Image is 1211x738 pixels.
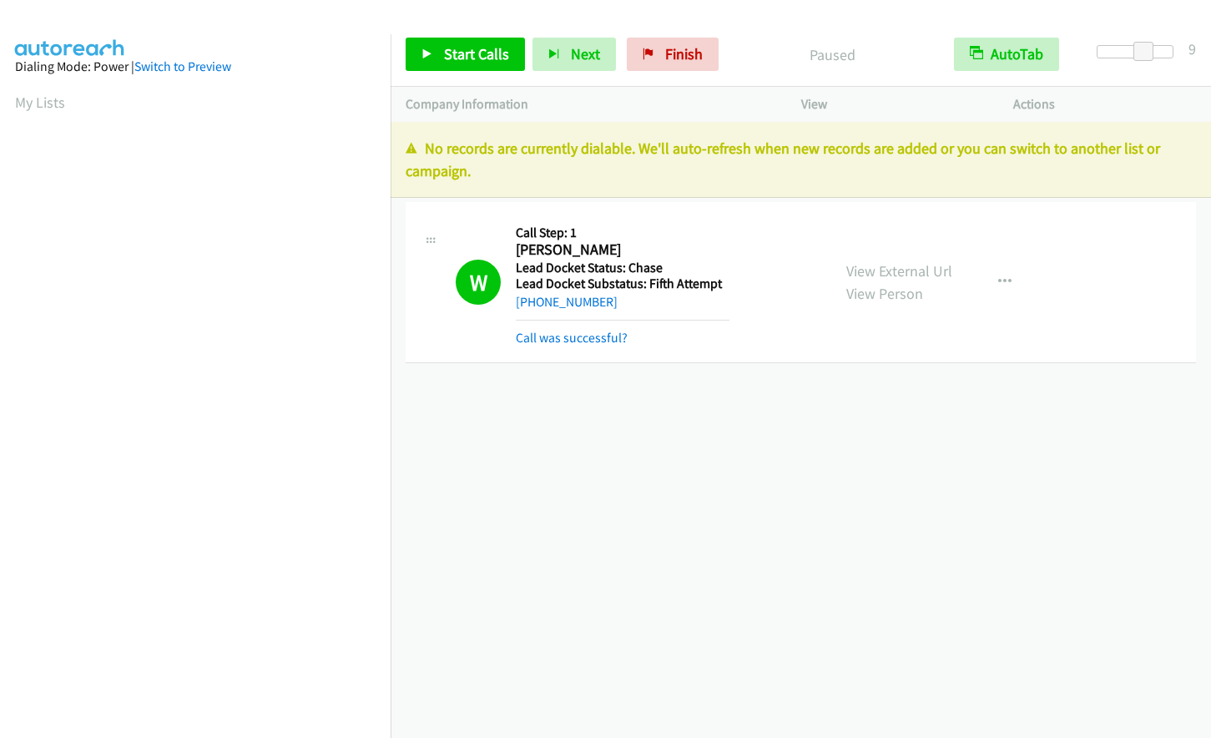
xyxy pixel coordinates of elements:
button: Next [532,38,616,71]
iframe: Resource Center [1163,302,1211,435]
p: View [801,94,984,114]
div: Dialing Mode: Power | [15,57,376,77]
p: Company Information [406,94,771,114]
span: Start Calls [444,44,509,63]
h5: Lead Docket Status: Chase [516,260,729,276]
span: Finish [665,44,703,63]
h5: Lead Docket Substatus: Fifth Attempt [516,275,729,292]
a: My Lists [15,93,65,112]
a: Finish [627,38,719,71]
a: View External Url [846,261,952,281]
a: Call was successful? [516,330,628,346]
span: Next [571,44,600,63]
a: Start Calls [406,38,525,71]
a: Switch to Preview [134,58,231,74]
a: [PHONE_NUMBER] [516,294,618,310]
button: AutoTab [954,38,1059,71]
p: No records are currently dialable. We'll auto-refresh when new records are added or you can switc... [406,137,1196,182]
h5: Call Step: 1 [516,225,729,241]
h1: W [456,260,501,305]
a: View Person [846,284,923,303]
div: 9 [1188,38,1196,60]
p: Actions [1013,94,1196,114]
h2: [PERSON_NAME] [516,240,729,260]
p: Paused [741,43,924,66]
